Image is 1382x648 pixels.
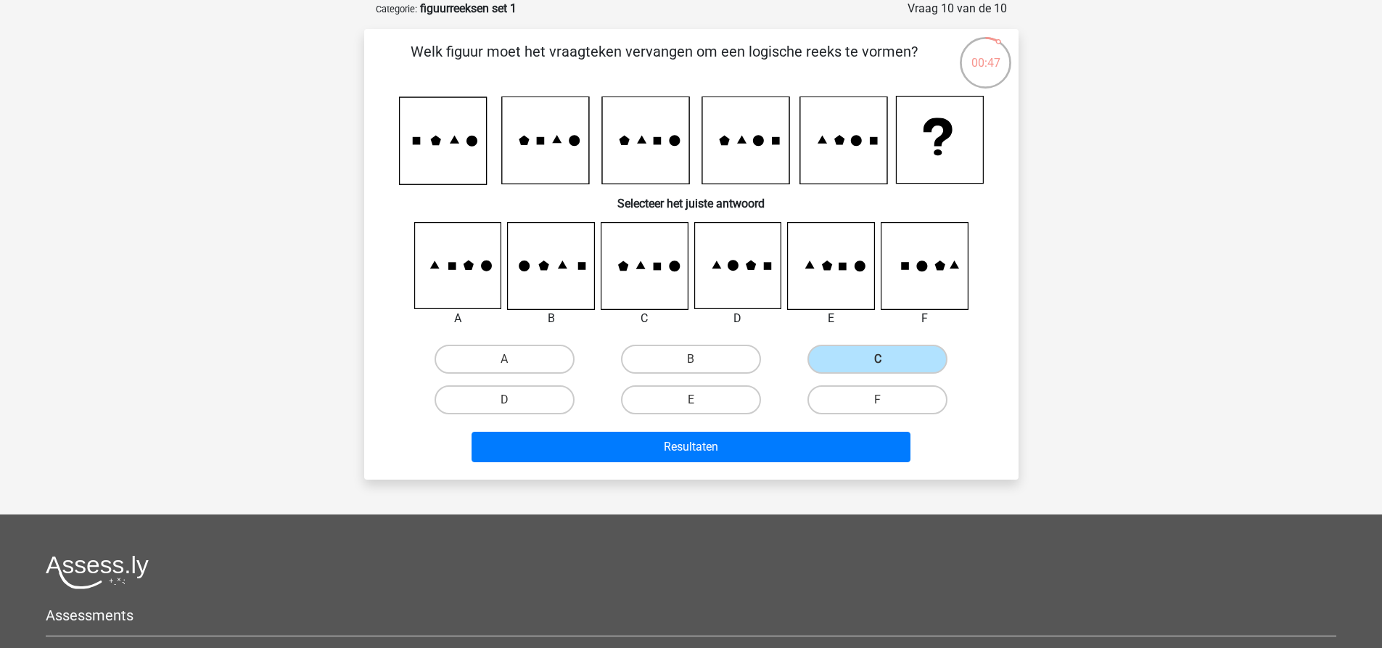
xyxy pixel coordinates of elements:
label: A [435,345,575,374]
label: F [807,385,947,414]
div: B [496,310,606,327]
label: C [807,345,947,374]
label: B [621,345,761,374]
label: E [621,385,761,414]
div: C [590,310,699,327]
button: Resultaten [472,432,910,462]
img: Assessly logo [46,555,149,589]
strong: figuurreeksen set 1 [420,1,517,15]
div: E [776,310,886,327]
small: Categorie: [376,4,417,15]
div: 00:47 [958,36,1013,72]
p: Welk figuur moet het vraagteken vervangen om een logische reeks te vormen? [387,41,941,84]
div: F [870,310,979,327]
div: A [403,310,513,327]
h5: Assessments [46,607,1336,624]
label: D [435,385,575,414]
div: D [683,310,793,327]
h6: Selecteer het juiste antwoord [387,185,995,210]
